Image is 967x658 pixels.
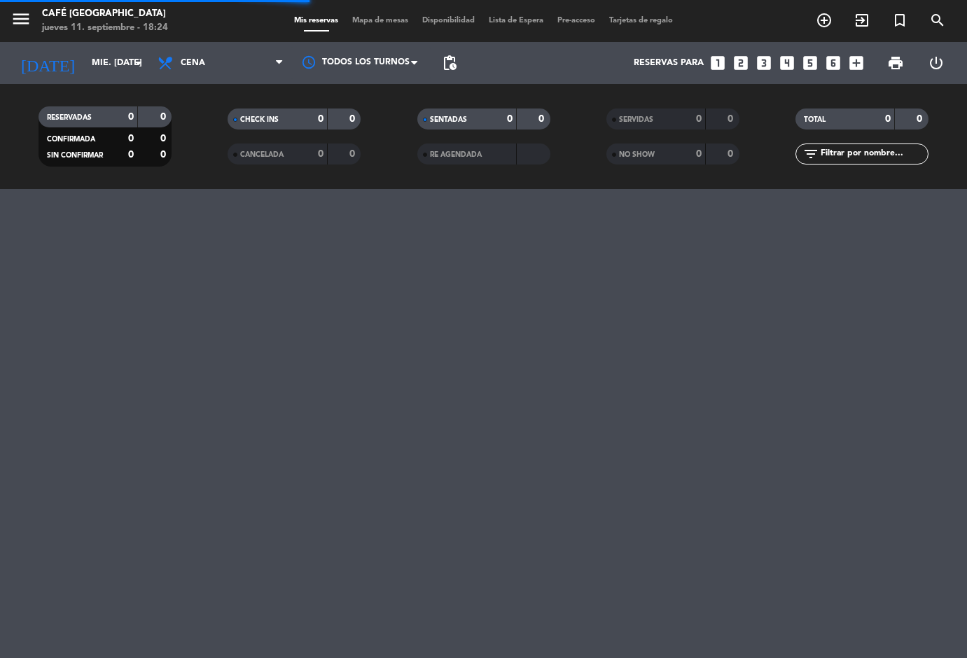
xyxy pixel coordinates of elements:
span: CHECK INS [240,116,279,123]
i: arrow_drop_down [130,55,147,71]
span: Mapa de mesas [345,17,415,24]
strong: 0 [160,134,169,143]
span: pending_actions [441,55,458,71]
i: add_box [847,54,865,72]
input: Filtrar por nombre... [819,146,928,162]
div: jueves 11. septiembre - 18:24 [42,21,168,35]
strong: 0 [728,114,736,124]
i: looks_3 [755,54,773,72]
span: Pre-acceso [550,17,602,24]
strong: 0 [728,149,736,159]
span: Tarjetas de regalo [602,17,680,24]
i: turned_in_not [891,12,908,29]
strong: 0 [885,114,891,124]
span: CANCELADA [240,151,284,158]
strong: 0 [128,150,134,160]
i: search [929,12,946,29]
i: add_circle_outline [816,12,833,29]
span: RE AGENDADA [430,151,482,158]
strong: 0 [128,112,134,122]
i: looks_4 [778,54,796,72]
strong: 0 [538,114,547,124]
i: looks_two [732,54,750,72]
i: looks_5 [801,54,819,72]
i: menu [11,8,32,29]
span: RESERVADAS [47,114,92,121]
span: print [887,55,904,71]
span: Lista de Espera [482,17,550,24]
button: menu [11,8,32,34]
span: SENTADAS [430,116,467,123]
i: looks_one [709,54,727,72]
strong: 0 [507,114,513,124]
strong: 0 [349,114,358,124]
i: exit_to_app [854,12,870,29]
strong: 0 [160,150,169,160]
strong: 0 [128,134,134,143]
span: SERVIDAS [619,116,653,123]
strong: 0 [917,114,925,124]
strong: 0 [349,149,358,159]
span: Reservas para [634,58,704,68]
strong: 0 [318,149,324,159]
i: power_settings_new [928,55,945,71]
strong: 0 [160,112,169,122]
span: TOTAL [804,116,826,123]
span: Cena [181,58,205,68]
span: NO SHOW [619,151,655,158]
span: CONFIRMADA [47,136,95,143]
span: Disponibilidad [415,17,482,24]
span: SIN CONFIRMAR [47,152,103,159]
i: [DATE] [11,48,85,78]
strong: 0 [696,114,702,124]
i: looks_6 [824,54,842,72]
span: Mis reservas [287,17,345,24]
strong: 0 [696,149,702,159]
div: Café [GEOGRAPHIC_DATA] [42,7,168,21]
strong: 0 [318,114,324,124]
div: LOG OUT [916,42,956,84]
i: filter_list [802,146,819,162]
